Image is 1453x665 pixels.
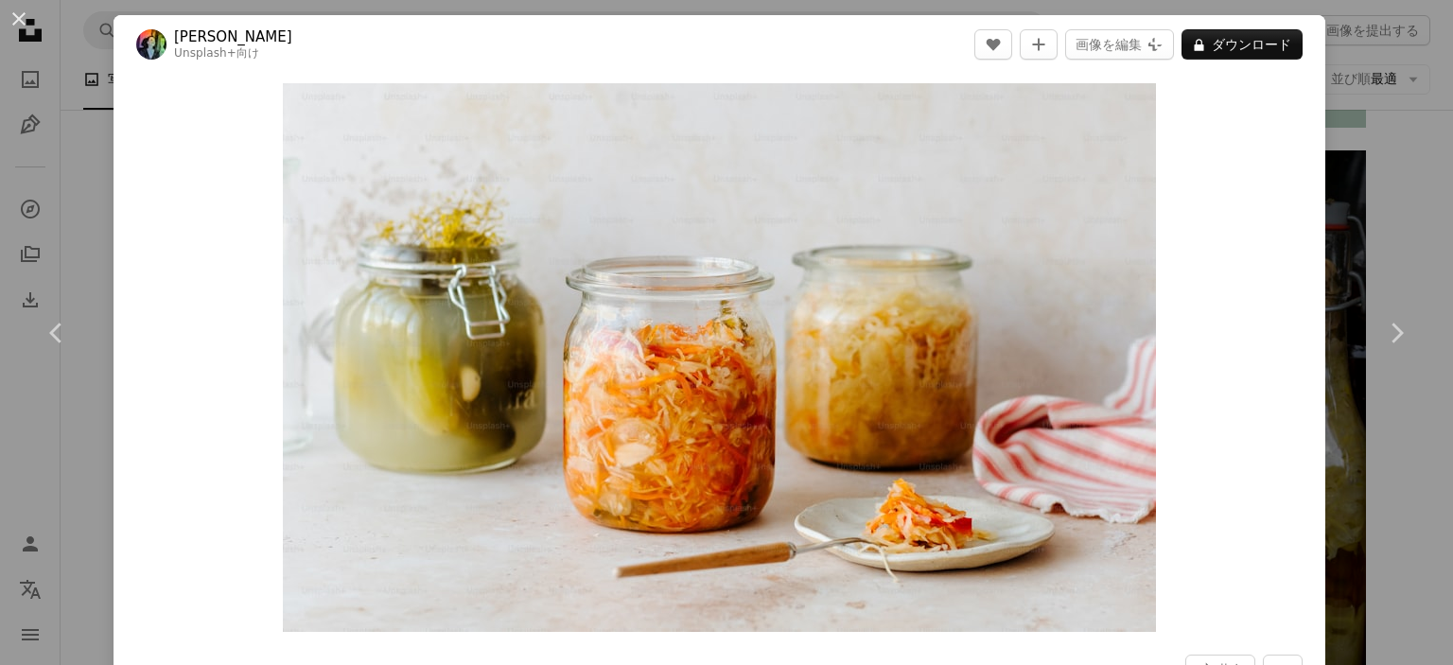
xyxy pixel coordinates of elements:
[1065,29,1174,60] button: 画像を編集
[1339,242,1453,424] a: 次へ
[136,29,166,60] img: Monika Grabkowskaのプロフィールを見る
[1020,29,1058,60] button: コレクションに追加する
[283,83,1156,632] img: 食べ物の入った瓶が置かれたテーブル
[283,83,1156,632] button: この画像でズームインする
[174,46,236,60] a: Unsplash+
[974,29,1012,60] button: いいね！
[174,27,292,46] a: [PERSON_NAME]
[174,46,292,61] div: 向け
[1182,29,1303,60] button: ダウンロード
